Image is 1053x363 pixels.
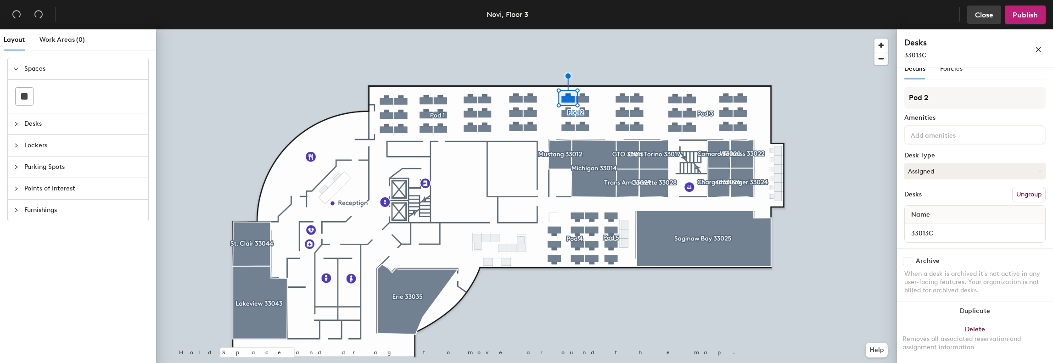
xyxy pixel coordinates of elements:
[904,191,922,198] div: Desks
[13,186,19,191] span: collapsed
[13,164,19,170] span: collapsed
[24,200,143,221] span: Furnishings
[916,257,940,265] div: Archive
[13,207,19,213] span: collapsed
[24,135,143,156] span: Lockers
[13,143,19,148] span: collapsed
[487,9,528,20] div: Novi, Floor 3
[1012,187,1046,202] button: Ungroup
[904,163,1046,179] button: Assigned
[7,6,26,24] button: Undo (⌘ + Z)
[1035,46,1042,53] span: close
[907,227,1043,240] input: Unnamed desk
[904,270,1046,295] div: When a desk is archived it's not active in any user-facing features. Your organization is not bil...
[940,65,963,73] span: Policies
[904,152,1046,159] div: Desk Type
[13,121,19,127] span: collapsed
[904,37,1005,49] h4: Desks
[897,302,1053,320] button: Duplicate
[1013,11,1038,19] span: Publish
[24,113,143,134] span: Desks
[39,36,85,44] span: Work Areas (0)
[975,11,993,19] span: Close
[866,343,888,357] button: Help
[12,10,21,19] span: undo
[24,156,143,178] span: Parking Spots
[904,65,925,73] span: Details
[907,207,935,223] span: Name
[1005,6,1046,24] button: Publish
[897,320,1053,361] button: DeleteRemoves all associated reservation and assignment information
[13,66,19,72] span: expanded
[4,36,25,44] span: Layout
[904,114,1046,122] div: Amenities
[967,6,1001,24] button: Close
[24,178,143,199] span: Points of Interest
[29,6,48,24] button: Redo (⌘ + ⇧ + Z)
[902,335,1047,352] div: Removes all associated reservation and assignment information
[904,51,926,59] span: 33013C
[909,129,991,140] input: Add amenities
[24,58,143,79] span: Spaces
